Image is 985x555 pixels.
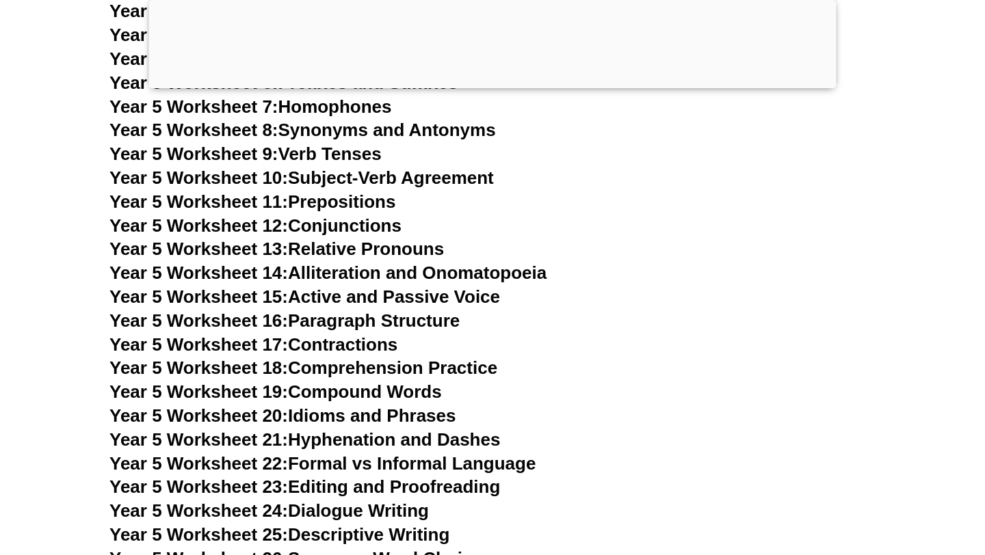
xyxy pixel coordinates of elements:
[109,167,494,188] a: Year 5 Worksheet 10:Subject-Verb Agreement
[109,500,429,521] a: Year 5 Worksheet 24:Dialogue Writing
[109,144,382,164] a: Year 5 Worksheet 9:Verb Tenses
[109,524,288,545] span: Year 5 Worksheet 25:
[109,476,500,497] a: Year 5 Worksheet 23:Editing and Proofreading
[109,286,500,307] a: Year 5 Worksheet 15:Active and Passive Voice
[109,262,547,283] a: Year 5 Worksheet 14:Alliteration and Onomatopoeia
[109,167,288,188] span: Year 5 Worksheet 10:
[109,144,278,164] span: Year 5 Worksheet 9:
[109,429,500,450] a: Year 5 Worksheet 21:Hyphenation and Dashes
[109,215,402,236] a: Year 5 Worksheet 12:Conjunctions
[109,405,456,426] a: Year 5 Worksheet 20:Idioms and Phrases
[109,405,288,426] span: Year 5 Worksheet 20:
[109,120,496,140] a: Year 5 Worksheet 8:Synonyms and Antonyms
[750,401,985,555] iframe: Chat Widget
[109,1,278,21] span: Year 5 Worksheet 3:
[109,334,397,355] a: Year 5 Worksheet 17:Contractions
[109,25,278,45] span: Year 5 Worksheet 4:
[109,381,288,402] span: Year 5 Worksheet 19:
[109,191,288,212] span: Year 5 Worksheet 11:
[109,215,288,236] span: Year 5 Worksheet 12:
[109,429,288,450] span: Year 5 Worksheet 21:
[109,72,278,93] span: Year 5 Worksheet 6:
[109,120,278,140] span: Year 5 Worksheet 8:
[109,310,460,331] a: Year 5 Worksheet 16:Paragraph Structure
[109,1,502,21] a: Year 5 Worksheet 3:Direct and Indirect Speech
[109,239,444,259] a: Year 5 Worksheet 13:Relative Pronouns
[109,25,472,45] a: Year 5 Worksheet 4:Similes and Metaphors
[109,191,395,212] a: Year 5 Worksheet 11:Prepositions
[109,239,288,259] span: Year 5 Worksheet 13:
[109,310,288,331] span: Year 5 Worksheet 16:
[109,500,288,521] span: Year 5 Worksheet 24:
[109,524,449,545] a: Year 5 Worksheet 25:Descriptive Writing
[109,49,447,69] a: Year 5 Worksheet 5:Punctuation Review
[109,262,288,283] span: Year 5 Worksheet 14:
[109,453,536,474] a: Year 5 Worksheet 22:Formal vs Informal Language
[109,381,442,402] a: Year 5 Worksheet 19:Compound Words
[109,96,392,117] a: Year 5 Worksheet 7:Homophones
[109,357,497,378] a: Year 5 Worksheet 18:Comprehension Practice
[109,357,288,378] span: Year 5 Worksheet 18:
[109,49,278,69] span: Year 5 Worksheet 5:
[109,453,288,474] span: Year 5 Worksheet 22:
[109,476,288,497] span: Year 5 Worksheet 23:
[109,96,278,117] span: Year 5 Worksheet 7:
[109,286,288,307] span: Year 5 Worksheet 15:
[109,72,458,93] a: Year 5 Worksheet 6:Prefixes and Suffixes
[109,334,288,355] span: Year 5 Worksheet 17:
